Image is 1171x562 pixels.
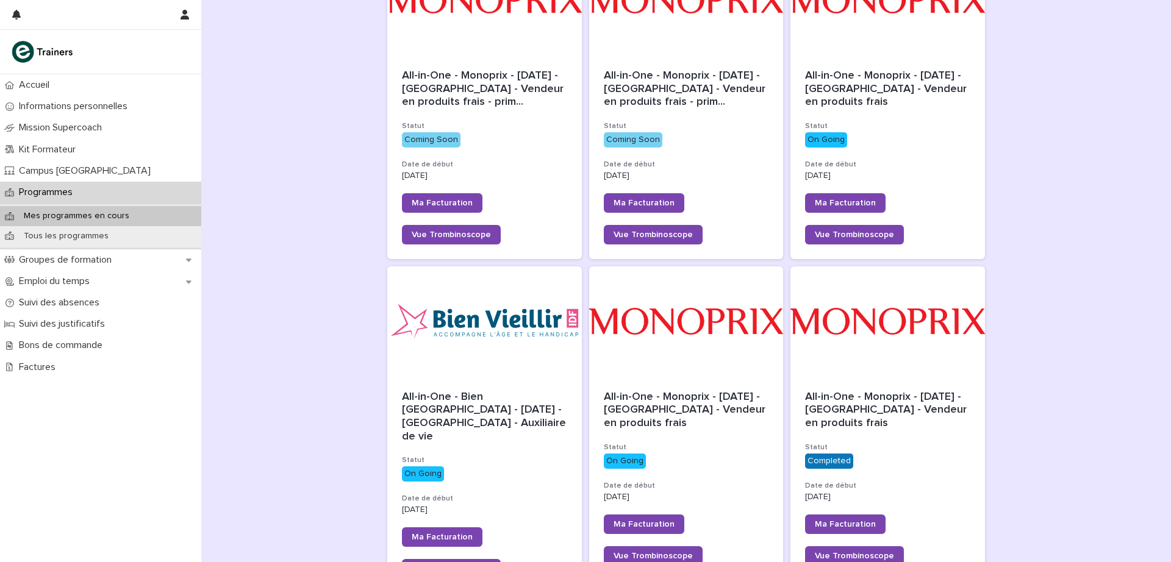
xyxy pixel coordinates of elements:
p: Groupes de formation [14,254,121,266]
h3: Date de début [402,160,567,169]
div: All-in-One - Monoprix - 26 - Novembre 2025 - Île-de-France - Vendeur en produits frais - primeur,... [402,69,567,109]
a: Ma Facturation [402,193,482,213]
span: Ma Facturation [614,199,675,207]
h3: Statut [604,121,769,131]
p: Suivi des justificatifs [14,318,115,330]
p: Campus [GEOGRAPHIC_DATA] [14,165,160,177]
p: [DATE] [402,171,567,181]
a: Ma Facturation [604,193,684,213]
p: Programmes [14,187,82,198]
h3: Statut [805,443,970,452]
span: All-in-One - Monoprix - [DATE] - [GEOGRAPHIC_DATA] - Vendeur en produits frais - prim ... [402,69,567,109]
a: Ma Facturation [604,514,684,534]
h3: Date de début [402,494,567,503]
span: Ma Facturation [412,199,473,207]
div: On Going [604,454,646,469]
span: Vue Trombinoscope [614,230,693,239]
h3: Statut [604,443,769,452]
a: Vue Trombinoscope [604,225,703,244]
p: [DATE] [604,171,769,181]
span: Vue Trombinoscope [614,552,693,560]
span: Ma Facturation [412,533,473,541]
p: [DATE] [402,505,567,515]
div: On Going [402,466,444,482]
a: Vue Trombinoscope [805,225,904,244]
h3: Statut [402,121,567,131]
div: Completed [805,454,853,469]
div: On Going [805,132,847,148]
p: Factures [14,361,65,373]
h3: Date de début [604,160,769,169]
span: All-in-One - Monoprix - [DATE] - [GEOGRAPHIC_DATA] - Vendeur en produits frais [604,391,768,429]
p: Accueil [14,79,59,91]
div: Coming Soon [402,132,460,148]
span: All-in-One - Monoprix - [DATE] - [GEOGRAPHIC_DATA] - Vendeur en produits frais [805,391,970,429]
h3: Statut [402,455,567,465]
p: Mes programmes en cours [14,211,139,221]
div: All-in-One - Monoprix - 25 - Octobre 2025 - Île-de-France - Vendeur en produits frais - primeur, ... [604,69,769,109]
span: Vue Trombinoscope [815,552,894,560]
h3: Date de début [805,481,970,491]
p: Tous les programmes [14,231,118,241]
span: All-in-One - Monoprix - [DATE] - [GEOGRAPHIC_DATA] - Vendeur en produits frais - prim ... [604,69,769,109]
p: Bons de commande [14,340,112,351]
span: All-in-One - Monoprix - [DATE] - [GEOGRAPHIC_DATA] - Vendeur en produits frais [805,70,970,107]
span: Vue Trombinoscope [412,230,491,239]
p: Mission Supercoach [14,122,112,133]
a: Ma Facturation [805,514,886,534]
p: [DATE] [805,492,970,502]
span: Ma Facturation [815,199,876,207]
a: Ma Facturation [805,193,886,213]
p: Suivi des absences [14,297,109,308]
p: Informations personnelles [14,101,137,112]
p: [DATE] [604,492,769,502]
span: Vue Trombinoscope [815,230,894,239]
span: Ma Facturation [815,520,876,528]
div: Coming Soon [604,132,662,148]
h3: Date de début [805,160,970,169]
h3: Date de début [604,481,769,491]
span: All-in-One - Bien [GEOGRAPHIC_DATA] - [DATE] - [GEOGRAPHIC_DATA] - Auxiliaire de vie [402,391,569,442]
img: K0CqGN7SDeD6s4JG8KQk [10,40,77,64]
a: Vue Trombinoscope [402,225,501,244]
a: Ma Facturation [402,527,482,547]
span: Ma Facturation [614,520,675,528]
p: [DATE] [805,171,970,181]
p: Emploi du temps [14,276,99,287]
p: Kit Formateur [14,144,85,155]
h3: Statut [805,121,970,131]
